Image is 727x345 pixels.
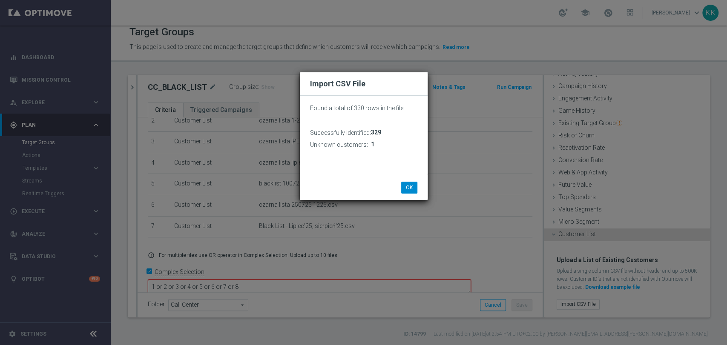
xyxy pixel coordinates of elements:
span: 329 [371,129,381,136]
h3: Unknown customers: [310,141,368,148]
span: 1 [371,141,374,148]
h2: Import CSV File [310,79,417,89]
h3: Successfully identified: [310,129,371,137]
button: OK [401,182,417,194]
p: Found a total of 330 rows in the file [310,104,417,112]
